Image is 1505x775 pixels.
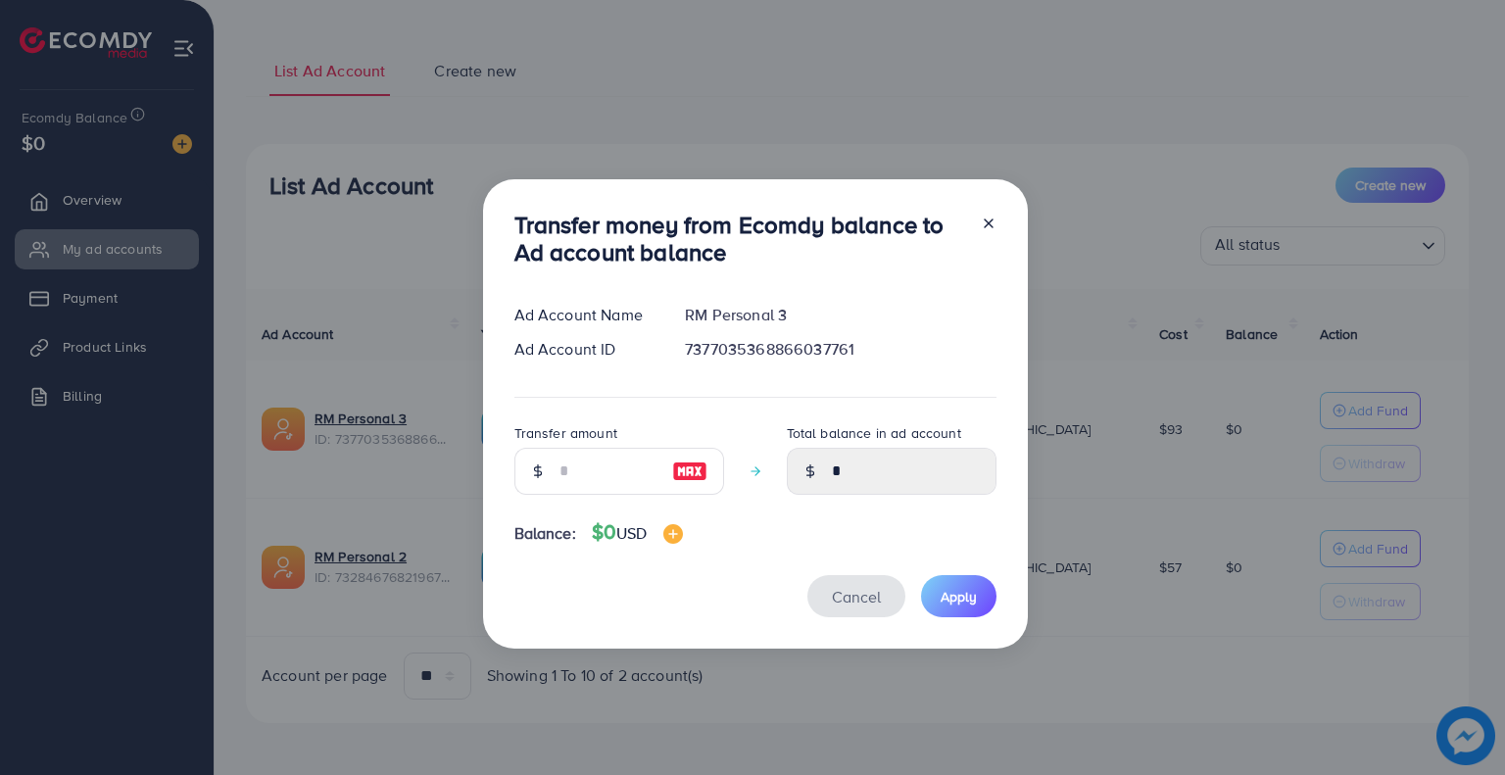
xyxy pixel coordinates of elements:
span: Apply [941,587,977,606]
span: USD [616,522,647,544]
h3: Transfer money from Ecomdy balance to Ad account balance [514,211,965,267]
div: 7377035368866037761 [669,338,1011,361]
div: Ad Account Name [499,304,670,326]
img: image [672,460,707,483]
label: Total balance in ad account [787,423,961,443]
div: RM Personal 3 [669,304,1011,326]
span: Balance: [514,522,576,545]
h4: $0 [592,520,683,545]
button: Apply [921,575,996,617]
div: Ad Account ID [499,338,670,361]
span: Cancel [832,586,881,607]
button: Cancel [807,575,905,617]
img: image [663,524,683,544]
label: Transfer amount [514,423,617,443]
